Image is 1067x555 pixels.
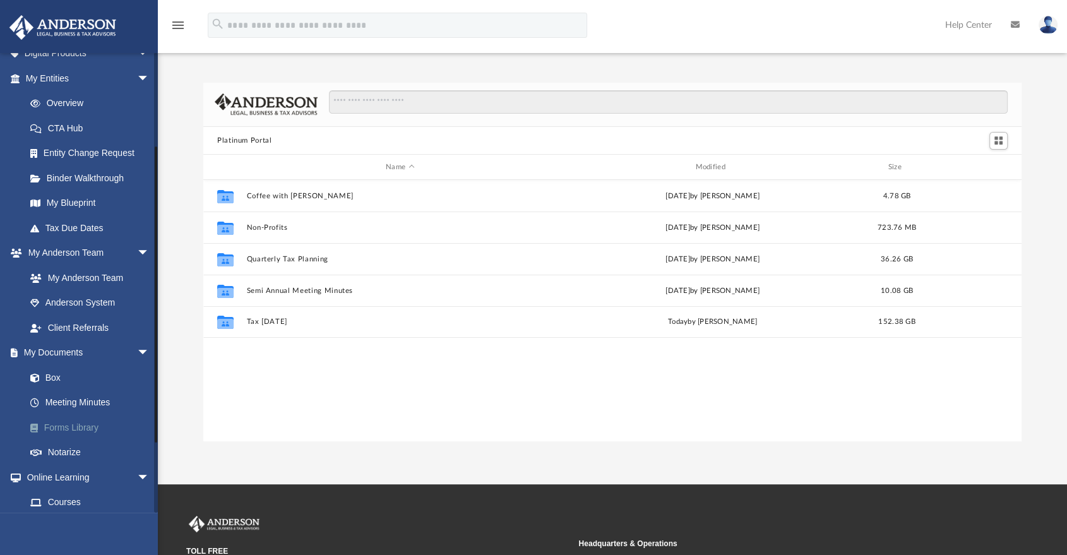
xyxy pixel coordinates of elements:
span: 152.38 GB [878,318,915,325]
span: today [668,318,688,325]
a: Forms Library [18,415,169,440]
a: Digital Productsarrow_drop_down [9,41,169,66]
button: Platinum Portal [217,135,272,146]
img: Anderson Advisors Platinum Portal [6,15,120,40]
a: My Anderson Team [18,265,156,290]
a: CTA Hub [18,116,169,141]
div: [DATE] by [PERSON_NAME] [559,222,866,234]
small: Headquarters & Operations [579,538,963,549]
div: Name [246,162,554,173]
div: id [927,162,1016,173]
a: My Anderson Teamarrow_drop_down [9,241,162,266]
button: Tax [DATE] [247,318,554,326]
button: Semi Annual Meeting Minutes [247,287,554,295]
img: User Pic [1039,16,1058,34]
div: grid [203,180,1022,441]
span: 36.26 GB [881,256,913,263]
a: My Blueprint [18,191,162,216]
img: Anderson Advisors Platinum Portal [186,516,262,532]
span: 4.78 GB [883,193,911,200]
a: Box [18,365,162,390]
button: Coffee with [PERSON_NAME] [247,192,554,200]
span: arrow_drop_down [137,340,162,366]
div: by [PERSON_NAME] [559,316,866,328]
a: Anderson System [18,290,162,316]
button: Non-Profits [247,224,554,232]
span: arrow_drop_down [137,241,162,266]
a: Overview [18,91,169,116]
div: Size [872,162,922,173]
a: Client Referrals [18,315,162,340]
div: [DATE] by [PERSON_NAME] [559,285,866,297]
span: arrow_drop_down [137,66,162,92]
i: search [211,17,225,31]
span: arrow_drop_down [137,41,162,67]
div: Modified [559,162,866,173]
button: Quarterly Tax Planning [247,255,554,263]
a: My Entitiesarrow_drop_down [9,66,169,91]
a: Tax Due Dates [18,215,169,241]
a: Entity Change Request [18,141,169,166]
span: 723.76 MB [878,224,916,231]
input: Search files and folders [329,90,1008,114]
button: Switch to Grid View [989,132,1008,150]
div: id [209,162,241,173]
a: Binder Walkthrough [18,165,169,191]
a: Courses [18,490,162,515]
a: menu [170,24,186,33]
div: [DATE] by [PERSON_NAME] [559,191,866,202]
span: 10.08 GB [881,287,913,294]
a: My Documentsarrow_drop_down [9,340,169,366]
div: [DATE] by [PERSON_NAME] [559,254,866,265]
i: menu [170,18,186,33]
a: Online Learningarrow_drop_down [9,465,162,490]
a: Notarize [18,440,169,465]
span: arrow_drop_down [137,465,162,491]
a: Meeting Minutes [18,390,169,415]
